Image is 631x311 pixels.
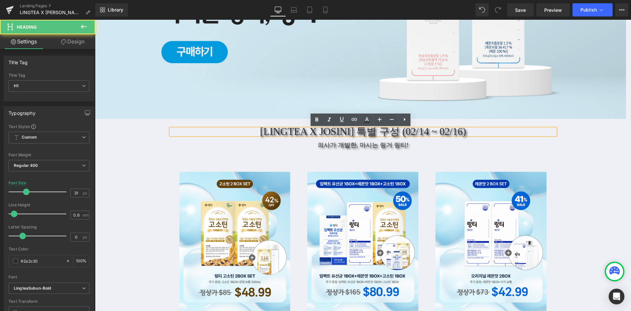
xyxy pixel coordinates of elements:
div: Text Styles [9,124,89,129]
span: Heading [17,24,37,30]
span: Library [108,7,123,13]
a: Desktop [270,3,286,16]
a: New Library [95,3,128,16]
div: Text Color [9,247,89,251]
div: 의사가 개발한, 마시는 링거 링티! [76,115,460,130]
div: Line Height [9,203,89,207]
a: Mobile [317,3,333,16]
span: Publish [580,7,597,13]
button: Redo [491,3,504,16]
i: LingteaSubun-Bold [14,286,51,291]
a: Design [49,34,97,49]
button: Publish [573,3,613,16]
h1: [LINGTEA X JOSINI] 특별 구성 (02/14 ~ 02/16) [76,109,460,115]
a: Landing Pages [20,3,95,9]
b: H1 [14,83,18,88]
span: px [83,191,88,195]
a: Preview [536,3,570,16]
b: Custom [22,135,37,140]
span: px [83,235,88,239]
span: Save [515,7,526,13]
span: Preview [544,7,562,13]
img: (LINGTEA X JOSINI) 고소틴 2BOX + (고소틴 1BOX+ 원형보틀) [84,152,196,291]
img: (LINGTEA X JOSINI) 레몬맛 2BOX + (레몬맛 1BOX + 사각보틀 증정) [340,152,452,291]
span: em [83,213,88,217]
button: More [615,3,628,16]
div: Font [9,275,89,279]
span: LINGTEA X [PERSON_NAME] [20,10,83,15]
div: Title Tag [9,73,89,78]
div: Text Transform [9,299,89,304]
div: Open Intercom Messenger [609,289,624,304]
a: Tablet [302,3,317,16]
div: % [73,255,89,267]
div: Font Weight [9,153,89,157]
b: Regular 400 [14,163,38,168]
a: Laptop [286,3,302,16]
div: Typography [9,107,35,116]
img: (LINGTEA X JOSINI) 레몬맛 1BOX + 고소틴 1BOX + 임팩트 유산균 1BOX (+레몬맛 1BOX + 고소틴 1BOX + 임팩트 유산균 1BOX) [212,152,323,291]
div: Title Tag [9,56,28,65]
div: Font Size [9,181,27,185]
div: Letter Spacing [9,225,89,229]
input: Color [21,257,63,265]
button: Undo [476,3,489,16]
